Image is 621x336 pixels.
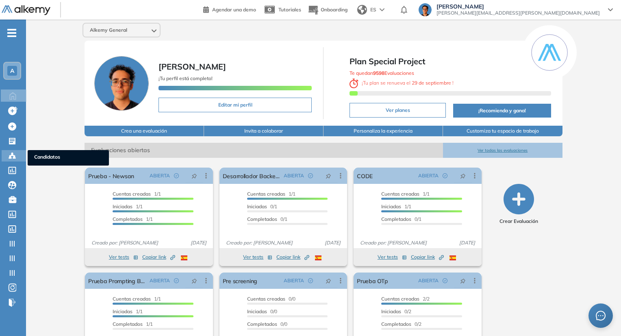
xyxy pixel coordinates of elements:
span: pushpin [460,277,466,284]
span: A [10,68,14,74]
button: Onboarding [308,1,347,19]
span: Cuentas creadas [113,191,151,197]
span: Completados [381,216,411,222]
button: pushpin [454,169,472,182]
span: ABIERTA [150,172,170,179]
span: [PERSON_NAME][EMAIL_ADDRESS][PERSON_NAME][DOMAIN_NAME] [436,10,600,16]
b: 29 de septiembre [410,80,452,86]
a: Pre screening [223,273,258,289]
span: pushpin [326,277,331,284]
span: check-circle [443,173,447,178]
span: Completados [247,216,277,222]
span: Iniciadas [113,308,132,314]
span: [DATE] [456,239,478,247]
span: Alkemy General [90,27,127,33]
a: Agendar una demo [203,4,256,14]
span: check-circle [174,173,179,178]
span: ABIERTA [284,277,304,284]
button: Personaliza la experiencia [324,126,443,136]
span: [DATE] [321,239,344,247]
img: ESP [181,255,187,260]
i: - [7,32,16,34]
img: ESP [449,255,456,260]
span: pushpin [191,277,197,284]
span: 0/0 [247,308,277,314]
span: 0/0 [247,321,287,327]
span: Iniciadas [381,308,401,314]
span: check-circle [443,278,447,283]
span: Creado por: [PERSON_NAME] [223,239,296,247]
a: Desarrollador Backend [223,168,280,184]
span: pushpin [460,172,466,179]
span: Copiar link [142,253,175,261]
button: pushpin [185,169,203,182]
span: 1/1 [113,308,143,314]
span: Cuentas creadas [381,191,419,197]
span: Cuentas creadas [247,296,285,302]
span: Agendar una demo [212,7,256,13]
a: Prueba OTp [357,273,388,289]
button: Customiza tu espacio de trabajo [443,126,562,136]
button: Invita a colaborar [204,126,324,136]
span: 1/1 [113,216,153,222]
span: ABIERTA [150,277,170,284]
button: Copiar link [276,252,309,262]
span: 0/1 [381,216,421,222]
span: Completados [113,321,143,327]
span: Cuentas creadas [381,296,419,302]
span: Candidatos [34,153,102,162]
img: ESP [315,255,321,260]
span: Completados [381,321,411,327]
span: 1/1 [113,321,153,327]
button: Ver todas las evaluaciones [443,143,562,158]
b: 9598 [373,70,384,76]
img: clock-svg [350,79,358,88]
span: 0/2 [381,308,411,314]
span: check-circle [308,278,313,283]
span: 1/1 [247,191,295,197]
span: [DATE] [187,239,210,247]
button: Ver tests [243,252,272,262]
span: 0/2 [381,321,421,327]
span: pushpin [191,172,197,179]
img: Foto de perfil [94,56,149,111]
a: Prueba - Newsan [88,168,134,184]
span: Iniciadas [381,203,401,209]
button: pushpin [319,274,337,287]
span: 1/1 [381,191,430,197]
span: Creado por: [PERSON_NAME] [88,239,161,247]
span: Copiar link [411,253,444,261]
span: ¡Tu perfil está completo! [159,75,213,81]
span: Crear Evaluación [499,218,538,225]
button: pushpin [185,274,203,287]
span: 1/1 [113,296,161,302]
a: Prueba Prompting Básico [88,273,146,289]
span: Iniciadas [247,203,267,209]
button: pushpin [454,274,472,287]
button: pushpin [319,169,337,182]
span: Te quedan Evaluaciones [350,70,414,76]
span: ABIERTA [284,172,304,179]
span: ABIERTA [418,172,439,179]
span: 0/1 [247,216,287,222]
button: ¡Recomienda y gana! [453,104,551,118]
span: 2/2 [381,296,430,302]
button: Copiar link [142,252,175,262]
span: Evaluaciones abiertas [85,143,443,158]
button: Copiar link [411,252,444,262]
button: Ver tests [109,252,138,262]
span: Cuentas creadas [113,296,151,302]
span: 0/0 [247,296,295,302]
button: Crear Evaluación [499,184,538,225]
button: Crea una evaluación [85,126,204,136]
span: Iniciadas [247,308,267,314]
span: Creado por: [PERSON_NAME] [357,239,430,247]
span: 0/1 [247,203,277,209]
span: [PERSON_NAME] [436,3,600,10]
span: pushpin [326,172,331,179]
img: Logo [2,5,50,15]
span: Tutoriales [278,7,301,13]
a: CODE [357,168,373,184]
span: 1/1 [113,191,161,197]
button: Ver planes [350,103,446,118]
